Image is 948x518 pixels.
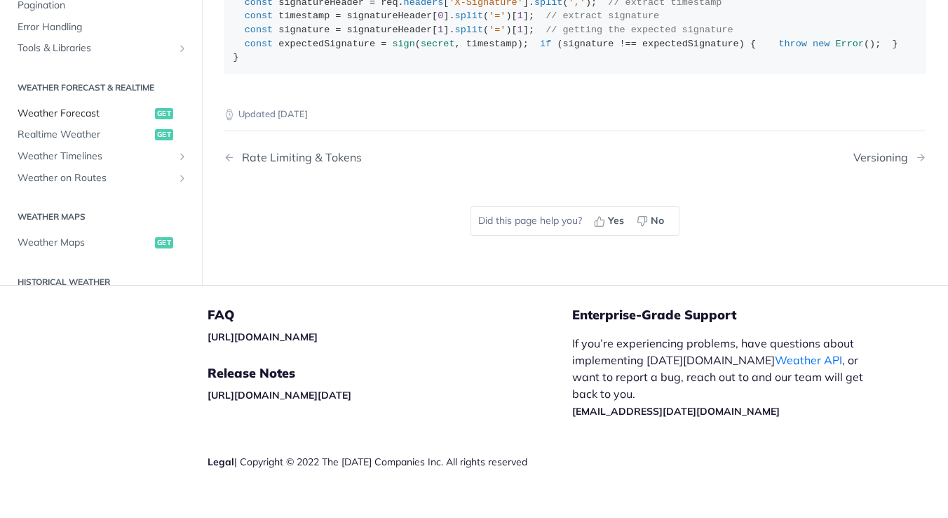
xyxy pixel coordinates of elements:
[11,232,191,253] a: Weather Mapsget
[632,211,672,232] button: No
[224,151,524,164] a: Previous Page: Rate Limiting & Tokens
[155,129,173,140] span: get
[208,389,351,401] a: [URL][DOMAIN_NAME][DATE]
[813,39,829,49] span: new
[11,17,191,38] a: Error Handling
[18,20,188,34] span: Error Handling
[589,211,632,232] button: Yes
[335,11,341,21] span: =
[546,25,733,35] span: // getting the expected signature
[546,11,659,21] span: // extract signature
[651,213,664,228] span: No
[620,39,637,49] span: !==
[18,236,151,250] span: Weather Maps
[778,39,807,49] span: throw
[11,38,191,59] a: Tools & LibrariesShow subpages for Tools & Libraries
[835,39,864,49] span: Error
[608,213,624,228] span: Yes
[540,39,551,49] span: if
[208,331,318,343] a: [URL][DOMAIN_NAME]
[11,124,191,145] a: Realtime Weatherget
[381,39,386,49] span: =
[517,11,523,21] span: 1
[177,43,188,54] button: Show subpages for Tools & Libraries
[278,11,330,21] span: timestamp
[278,25,330,35] span: signature
[775,353,842,367] a: Weather API
[245,25,273,35] span: const
[18,128,151,142] span: Realtime Weather
[489,25,506,35] span: '='
[470,206,679,236] div: Did this page help you?
[421,39,455,49] span: secret
[853,151,915,164] div: Versioning
[278,39,375,49] span: expectedSignature
[562,39,614,49] span: signature
[224,137,926,178] nav: Pagination Controls
[18,171,173,185] span: Weather on Routes
[438,25,443,35] span: 1
[466,39,517,49] span: timestamp
[11,167,191,188] a: Weather on RoutesShow subpages for Weather on Routes
[208,307,572,324] h5: FAQ
[572,335,878,419] p: If you’re experiencing problems, have questions about implementing [DATE][DOMAIN_NAME] , or want ...
[245,11,273,21] span: const
[438,11,443,21] span: 0
[517,25,523,35] span: 1
[18,41,173,55] span: Tools & Libraries
[572,405,780,418] a: [EMAIL_ADDRESS][DATE][DOMAIN_NAME]
[572,307,900,324] h5: Enterprise-Grade Support
[853,151,926,164] a: Next Page: Versioning
[235,151,362,164] div: Rate Limiting & Tokens
[155,108,173,119] span: get
[347,11,433,21] span: signatureHeader
[335,25,341,35] span: =
[208,455,572,469] div: | Copyright © 2022 The [DATE] Companies Inc. All rights reserved
[208,456,234,468] a: Legal
[11,103,191,124] a: Weather Forecastget
[177,172,188,183] button: Show subpages for Weather on Routes
[347,25,433,35] span: signatureHeader
[224,107,926,121] p: Updated [DATE]
[455,11,484,21] span: split
[11,146,191,167] a: Weather TimelinesShow subpages for Weather Timelines
[642,39,739,49] span: expectedSignature
[245,39,273,49] span: const
[11,211,191,223] h2: Weather Maps
[155,237,173,248] span: get
[489,11,506,21] span: '='
[455,25,484,35] span: split
[208,365,572,382] h5: Release Notes
[177,151,188,162] button: Show subpages for Weather Timelines
[11,81,191,94] h2: Weather Forecast & realtime
[392,39,414,49] span: sign
[18,107,151,121] span: Weather Forecast
[11,276,191,288] h2: Historical Weather
[18,150,173,164] span: Weather Timelines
